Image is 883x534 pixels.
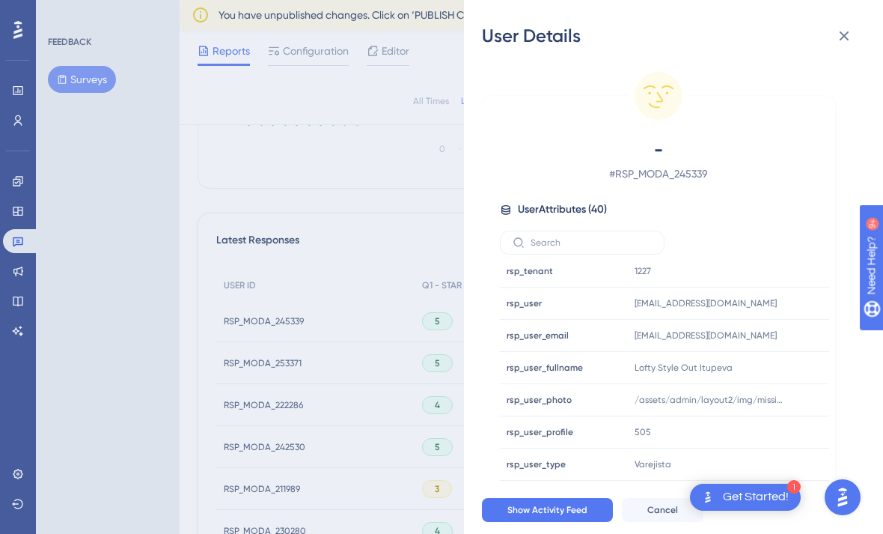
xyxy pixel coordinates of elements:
[518,201,607,219] span: User Attributes ( 40 )
[635,426,651,438] span: 505
[527,138,790,162] span: -
[635,330,777,342] span: [EMAIL_ADDRESS][DOMAIN_NAME]
[482,498,613,522] button: Show Activity Feed
[635,458,671,470] span: Varejista
[507,426,573,438] span: rsp_user_profile
[635,297,777,309] span: [EMAIL_ADDRESS][DOMAIN_NAME]
[507,458,566,470] span: rsp_user_type
[622,498,703,522] button: Cancel
[635,394,784,406] span: /assets/admin/layout2/img/missing-avatar.svg
[699,488,717,506] img: launcher-image-alternative-text
[690,484,801,511] div: Open Get Started! checklist, remaining modules: 1
[507,394,572,406] span: rsp_user_photo
[507,504,587,516] span: Show Activity Feed
[102,7,111,19] div: 9+
[507,297,542,309] span: rsp_user
[35,4,94,22] span: Need Help?
[531,237,652,248] input: Search
[723,489,789,506] div: Get Started!
[507,265,553,277] span: rsp_tenant
[787,480,801,494] div: 1
[507,330,569,342] span: rsp_user_email
[635,265,651,277] span: 1227
[527,165,790,183] span: # RSP_MODA_245339
[507,362,583,374] span: rsp_user_fullname
[482,24,865,48] div: User Details
[647,504,678,516] span: Cancel
[635,362,733,374] span: Lofty Style Out Itupeva
[820,475,865,520] iframe: UserGuiding AI Assistant Launcher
